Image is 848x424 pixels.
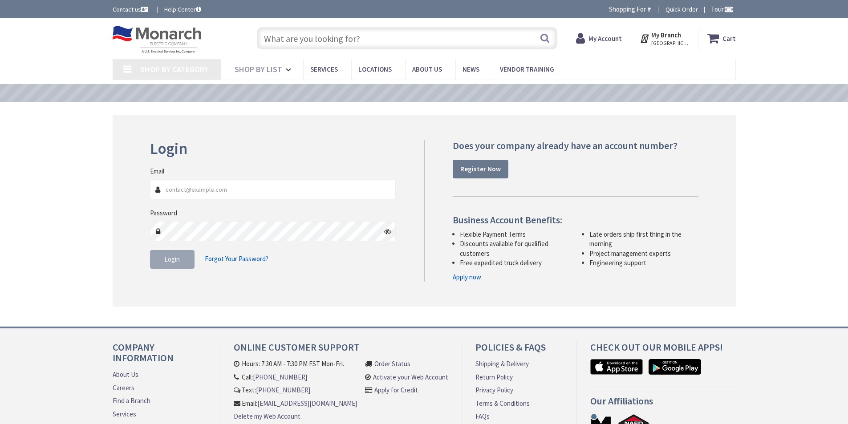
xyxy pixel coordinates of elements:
strong: My Branch [651,31,681,39]
a: Register Now [453,160,508,178]
li: Text: [234,385,357,395]
li: Late orders ship first thing in the morning [589,230,698,249]
img: Monarch Electric Company [113,26,202,53]
h4: Check out Our Mobile Apps! [590,342,743,359]
span: Shopping For [609,5,646,13]
a: Privacy Policy [475,385,513,395]
a: Quick Order [665,5,698,14]
li: Call: [234,372,357,382]
input: What are you looking for? [257,27,557,49]
strong: # [647,5,651,13]
a: About Us [113,370,138,379]
a: Activate your Web Account [373,372,448,382]
i: Click here to show/hide password [384,228,391,235]
span: Services [310,65,338,73]
li: Project management experts [589,249,698,258]
a: Apply now [453,272,481,282]
input: Email [150,179,396,199]
a: Careers [113,383,134,392]
a: Return Policy [475,372,513,382]
a: [PHONE_NUMBER] [256,385,310,395]
span: Tour [711,5,734,13]
div: My Branch [GEOGRAPHIC_DATA], [GEOGRAPHIC_DATA] [640,30,689,46]
span: Login [164,255,180,263]
a: FAQs [475,412,490,421]
li: Flexible Payment Terms [460,230,569,239]
span: [GEOGRAPHIC_DATA], [GEOGRAPHIC_DATA] [651,40,689,47]
button: Login [150,250,195,269]
span: Locations [358,65,392,73]
span: News [463,65,479,73]
strong: Cart [722,30,736,46]
a: Forgot Your Password? [205,250,268,267]
h4: Online Customer Support [234,342,448,359]
a: [EMAIL_ADDRESS][DOMAIN_NAME] [257,399,357,408]
label: Password [150,208,177,218]
strong: My Account [588,34,622,43]
a: Help Center [164,5,201,14]
li: Discounts available for qualified customers [460,239,569,258]
a: Services [113,409,136,419]
a: Terms & Conditions [475,399,530,408]
a: Shipping & Delivery [475,359,529,368]
span: Shop By List [235,64,282,74]
span: About Us [412,65,442,73]
h4: Policies & FAQs [475,342,563,359]
a: [PHONE_NUMBER] [253,372,307,382]
a: Cart [707,30,736,46]
span: Forgot Your Password? [205,254,268,263]
span: Vendor Training [500,65,554,73]
li: Free expedited truck delivery [460,258,569,267]
a: Contact us [113,5,150,14]
h4: Business Account Benefits: [453,214,698,225]
h4: Company Information [113,342,207,370]
h4: Our Affiliations [590,396,743,413]
li: Engineering support [589,258,698,267]
li: Hours: 7:30 AM - 7:30 PM EST Mon-Fri. [234,359,357,368]
label: Email [150,166,164,176]
a: Order Status [374,359,410,368]
a: VIEW OUR VIDEO TRAINING LIBRARY [346,89,502,98]
a: Find a Branch [113,396,150,405]
a: Apply for Credit [374,385,418,395]
h4: Does your company already have an account number? [453,140,698,151]
a: My Account [576,30,622,46]
strong: Register Now [460,165,501,173]
a: Delete my Web Account [234,412,300,421]
li: Email: [234,399,357,408]
span: Shop By Category [140,64,208,74]
h2: Login [150,140,396,157]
